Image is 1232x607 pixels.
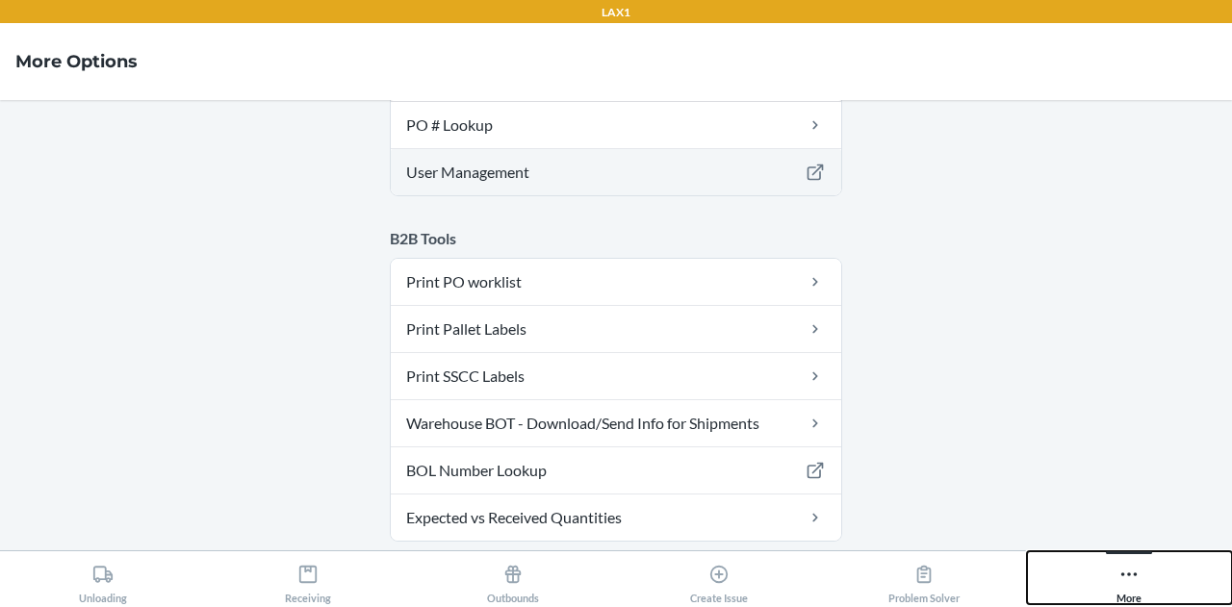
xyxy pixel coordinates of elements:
[391,149,841,195] a: User Management
[391,259,841,305] a: Print PO worklist
[391,306,841,352] a: Print Pallet Labels
[390,227,842,250] p: B2B Tools
[487,556,539,604] div: Outbounds
[616,551,821,604] button: Create Issue
[888,556,960,604] div: Problem Solver
[1116,556,1142,604] div: More
[285,556,331,604] div: Receiving
[690,556,748,604] div: Create Issue
[821,551,1026,604] button: Problem Solver
[602,4,630,21] p: LAX1
[391,102,841,148] a: PO # Lookup
[79,556,127,604] div: Unloading
[391,400,841,446] a: Warehouse BOT - Download/Send Info for Shipments
[391,494,841,541] a: Expected vs Received Quantities
[1027,551,1232,604] button: More
[391,447,841,493] a: BOL Number Lookup
[205,551,410,604] button: Receiving
[391,353,841,399] a: Print SSCC Labels
[15,49,138,74] h4: More Options
[411,551,616,604] button: Outbounds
